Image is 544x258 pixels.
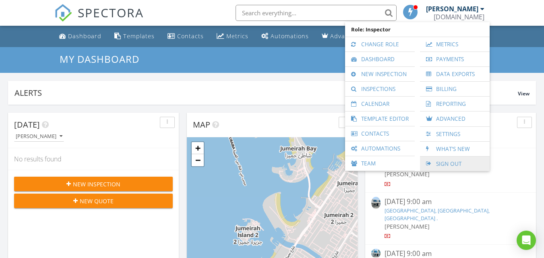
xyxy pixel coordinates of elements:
[349,156,411,171] a: Team
[424,82,486,96] a: Billing
[349,111,411,126] a: Template Editor
[193,119,210,130] span: Map
[349,37,411,52] a: Change Role
[330,32,360,40] div: Advanced
[371,249,381,258] img: 9328310%2Fcover_photos%2F1MBTClCZsuddFvVfRnUb%2Fsmall.jpg
[192,154,204,166] a: Zoom out
[385,170,430,178] span: [PERSON_NAME]
[226,32,248,40] div: Metrics
[517,231,536,250] div: Open Intercom Messenger
[111,29,158,44] a: Templates
[319,29,363,44] a: Advanced
[349,82,411,96] a: Inspections
[371,197,530,241] a: [DATE] 9:00 am [GEOGRAPHIC_DATA], [GEOGRAPHIC_DATA], [GEOGRAPHIC_DATA] . [PERSON_NAME]
[192,142,204,154] a: Zoom in
[236,5,397,21] input: Search everything...
[349,52,411,66] a: Dashboard
[424,52,486,66] a: Payments
[8,148,179,170] div: No results found
[123,32,155,40] div: Templates
[14,119,40,130] span: [DATE]
[518,90,530,97] span: View
[349,22,486,37] span: Role: Inspector
[424,111,486,126] a: Advanced
[349,126,411,141] a: Contacts
[177,32,204,40] div: Contacts
[349,67,411,81] a: New Inspection
[54,4,72,22] img: The Best Home Inspection Software - Spectora
[68,32,101,40] div: Dashboard
[424,127,486,141] a: Settings
[426,5,478,13] div: [PERSON_NAME]
[54,11,144,28] a: SPECTORA
[60,52,139,66] span: My Dashboard
[385,197,517,207] div: [DATE] 9:00 am
[78,4,144,21] span: SPECTORA
[424,67,486,81] a: Data Exports
[258,29,312,44] a: Automations (Basic)
[424,97,486,111] a: Reporting
[371,197,381,209] img: 9317417%2Fcover_photos%2FytE3PBInQCCv4BzsHdwX%2Fsmall.jpg
[16,134,62,139] div: [PERSON_NAME]
[271,32,309,40] div: Automations
[349,97,411,111] a: Calendar
[164,29,207,44] a: Contacts
[80,197,114,205] span: New Quote
[14,194,173,208] button: New Quote
[56,29,105,44] a: Dashboard
[14,131,64,142] button: [PERSON_NAME]
[213,29,252,44] a: Metrics
[385,223,430,230] span: [PERSON_NAME]
[14,177,173,191] button: New Inspection
[434,13,484,21] div: mypropertysnagging.com
[385,207,490,222] a: [GEOGRAPHIC_DATA], [GEOGRAPHIC_DATA], [GEOGRAPHIC_DATA] .
[424,157,486,171] a: Sign Out
[73,180,120,188] span: New Inspection
[424,37,486,52] a: Metrics
[14,87,518,98] div: Alerts
[349,141,411,156] a: Automations
[424,142,486,156] a: What's New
